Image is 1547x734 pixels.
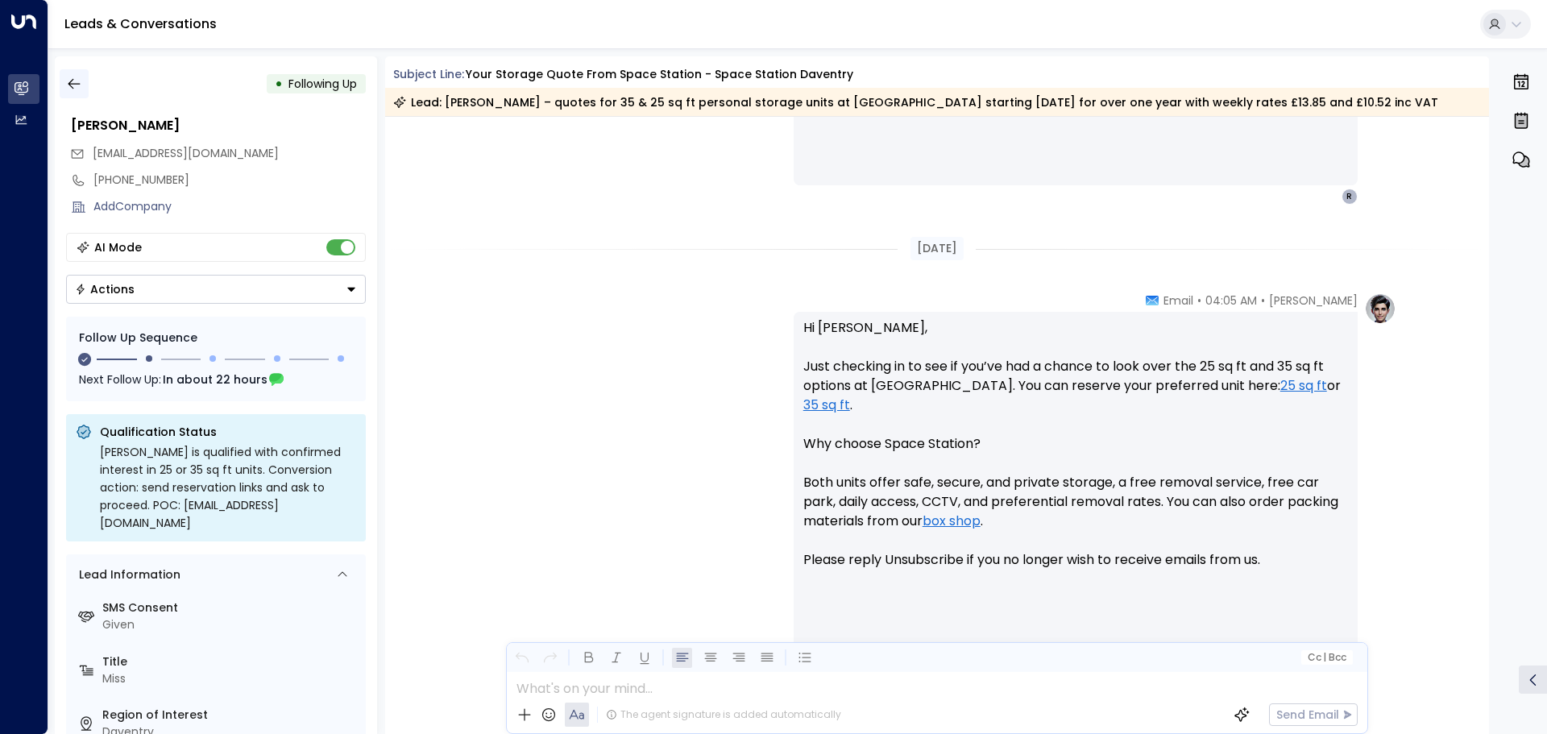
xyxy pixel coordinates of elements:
label: SMS Consent [102,599,359,616]
button: Actions [66,275,366,304]
button: Cc|Bcc [1300,650,1352,666]
span: [PERSON_NAME] [1269,292,1358,309]
div: [PERSON_NAME] [71,116,366,135]
div: • [275,69,283,98]
div: AddCompany [93,198,366,215]
p: Qualification Status [100,424,356,440]
span: Cc Bcc [1307,652,1346,663]
div: AI Mode [94,239,142,255]
span: | [1323,652,1326,663]
div: Next Follow Up: [79,371,353,388]
span: • [1197,292,1201,309]
span: Following Up [288,76,357,92]
span: In about 22 hours [163,371,268,388]
img: profile-logo.png [1364,292,1396,325]
span: [EMAIL_ADDRESS][DOMAIN_NAME] [93,145,279,161]
a: box shop [923,512,981,531]
div: Given [102,616,359,633]
a: 25 sq ft [1280,376,1327,396]
a: Leads & Conversations [64,15,217,33]
div: Actions [75,282,135,297]
div: Miss [102,670,359,687]
div: [PHONE_NUMBER] [93,172,366,189]
p: Hi [PERSON_NAME], Just checking in to see if you’ve had a chance to look over the 25 sq ft and 35... [803,318,1348,589]
div: Lead Information [73,566,180,583]
div: Follow Up Sequence [79,330,353,346]
span: Subject Line: [393,66,464,82]
span: Email [1163,292,1193,309]
button: Undo [512,648,532,668]
div: R [1342,189,1358,205]
button: Redo [540,648,560,668]
div: Button group with a nested menu [66,275,366,304]
label: Title [102,653,359,670]
a: 35 sq ft [803,396,850,415]
span: Rebeccalayland@hotmail.com [93,145,279,162]
div: Your storage quote from Space Station - Space Station Daventry [466,66,853,83]
span: 04:05 AM [1205,292,1257,309]
div: [DATE] [910,237,964,260]
div: Lead: [PERSON_NAME] – quotes for 35 & 25 sq ft personal storage units at [GEOGRAPHIC_DATA] starti... [393,94,1438,110]
span: • [1261,292,1265,309]
label: Region of Interest [102,707,359,724]
div: The agent signature is added automatically [606,707,841,722]
div: [PERSON_NAME] is qualified with confirmed interest in 25 or 35 sq ft units. Conversion action: se... [100,443,356,532]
